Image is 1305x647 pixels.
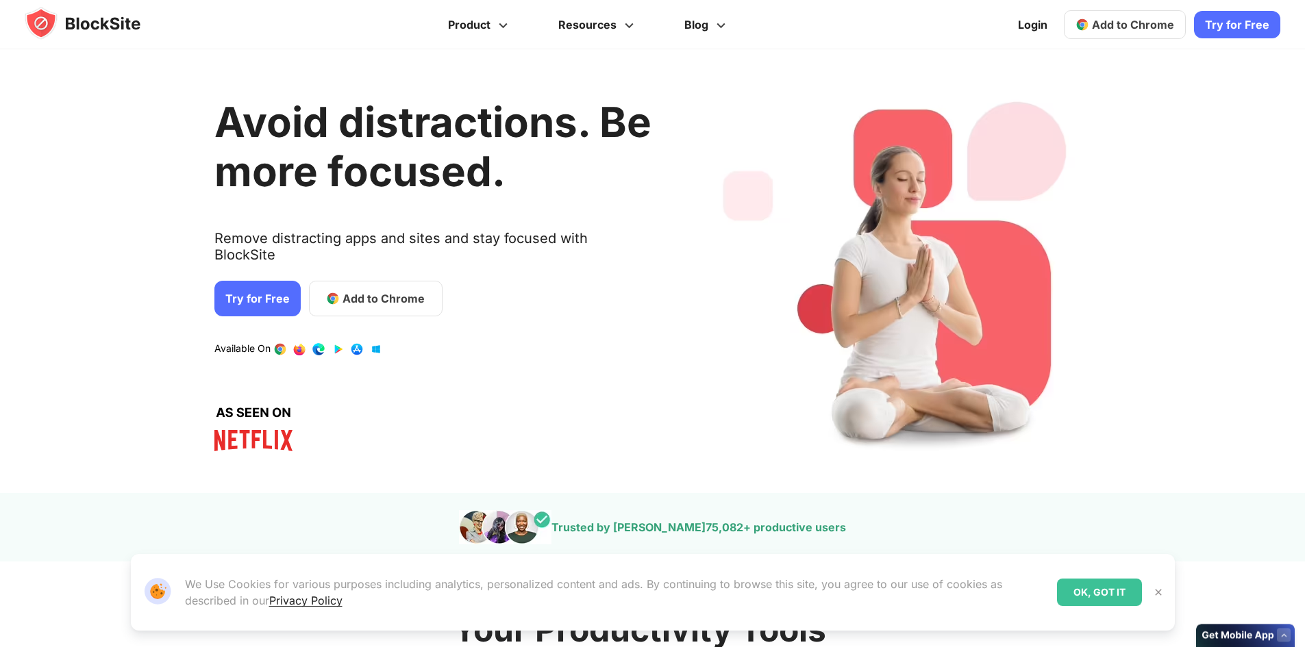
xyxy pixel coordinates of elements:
[269,594,343,607] a: Privacy Policy
[1076,18,1089,31] img: chrome-icon.svg
[1194,11,1280,38] a: Try for Free
[214,342,271,356] text: Available On
[214,97,651,196] h1: Avoid distractions. Be more focused.
[343,290,425,307] span: Add to Chrome
[214,230,651,274] text: Remove distracting apps and sites and stay focused with BlockSite
[309,281,443,316] a: Add to Chrome
[706,520,743,534] span: 75,082
[1153,587,1164,598] img: Close
[185,576,1046,609] p: We Use Cookies for various purposes including analytics, personalized content and ads. By continu...
[1010,8,1056,41] a: Login
[214,281,301,316] a: Try for Free
[459,510,551,544] img: pepole images
[551,520,846,534] text: Trusted by [PERSON_NAME] + productive users
[25,7,167,40] img: blocksite-icon.5d769676.svg
[1149,583,1167,601] button: Close
[1092,18,1174,31] span: Add to Chrome
[1064,10,1186,39] a: Add to Chrome
[1057,579,1142,606] div: OK, GOT IT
